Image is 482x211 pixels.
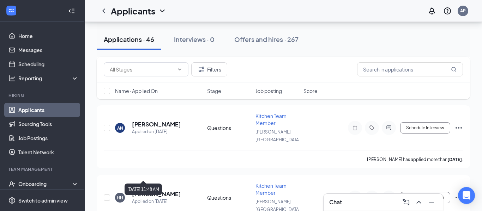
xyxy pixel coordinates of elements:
a: Talent Network [18,145,79,159]
button: ChevronUp [413,197,424,208]
input: Search in applications [357,62,463,76]
svg: ChevronDown [158,7,167,15]
b: [DATE] [447,157,462,162]
svg: ActiveChat [385,125,393,131]
svg: Settings [8,197,16,204]
svg: Minimize [427,198,436,206]
a: Messages [18,43,79,57]
span: Kitchen Team Member [255,182,287,196]
button: Schedule Interview [400,122,450,134]
svg: MagnifyingGlass [451,67,457,72]
div: Switch to admin view [18,197,68,204]
div: HH [117,195,123,201]
a: Home [18,29,79,43]
div: Interviews · 0 [174,35,215,44]
h3: Chat [329,198,342,206]
button: Filter Filters [191,62,227,76]
svg: WorkstreamLogo [8,7,15,14]
p: [PERSON_NAME] has applied more than . [367,156,463,162]
svg: Tag [368,125,376,131]
a: Sourcing Tools [18,117,79,131]
div: [DATE] 11:48 AM [125,184,162,195]
button: Minimize [426,197,437,208]
span: Stage [207,87,221,94]
div: Applied on [DATE] [132,198,181,205]
button: Schedule Interview [400,192,450,203]
svg: UserCheck [8,180,16,187]
button: ComposeMessage [400,197,412,208]
a: Applicants [18,103,79,117]
a: Job Postings [18,131,79,145]
svg: QuestionInfo [443,7,452,15]
svg: Ellipses [454,193,463,202]
svg: ChevronDown [177,67,182,72]
div: Questions [207,124,251,131]
svg: Notifications [428,7,436,15]
div: Onboarding [18,180,73,187]
div: AP [460,8,466,14]
div: Hiring [8,92,77,98]
svg: ChevronUp [415,198,423,206]
div: Offers and hires · 267 [234,35,299,44]
svg: Collapse [68,7,75,14]
h5: [PERSON_NAME] [132,120,181,128]
a: Scheduling [18,57,79,71]
span: Job posting [255,87,282,94]
span: [PERSON_NAME][GEOGRAPHIC_DATA] [255,129,300,142]
span: Name · Applied On [115,87,158,94]
svg: ComposeMessage [402,198,410,206]
svg: Filter [197,65,206,74]
span: Score [303,87,318,94]
div: Questions [207,194,251,201]
svg: Note [351,125,359,131]
div: Reporting [18,75,79,82]
div: Applied on [DATE] [132,128,181,135]
div: Applications · 46 [104,35,154,44]
svg: Analysis [8,75,16,82]
div: Team Management [8,166,77,172]
div: Open Intercom Messenger [458,187,475,204]
h1: Applicants [111,5,155,17]
svg: Ellipses [454,124,463,132]
span: Kitchen Team Member [255,113,287,126]
input: All Stages [110,66,174,73]
div: AN [117,125,123,131]
svg: ChevronLeft [100,7,108,15]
